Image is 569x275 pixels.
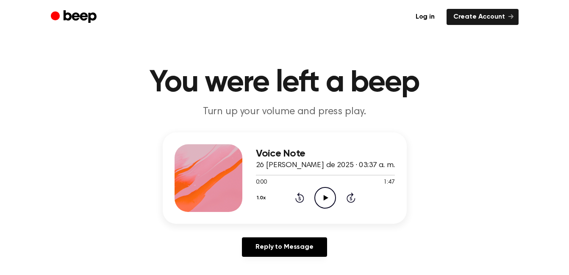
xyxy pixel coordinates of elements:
a: Create Account [447,9,519,25]
button: 1.0x [256,191,269,205]
h1: You were left a beep [68,68,502,98]
p: Turn up your volume and press play. [122,105,447,119]
a: Log in [409,9,441,25]
a: Reply to Message [242,237,327,257]
a: Beep [51,9,99,25]
span: 0:00 [256,178,267,187]
span: 1:47 [383,178,394,187]
span: 26 [PERSON_NAME] de 2025 · 03:37 a. m. [256,162,395,169]
h3: Voice Note [256,148,395,159]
